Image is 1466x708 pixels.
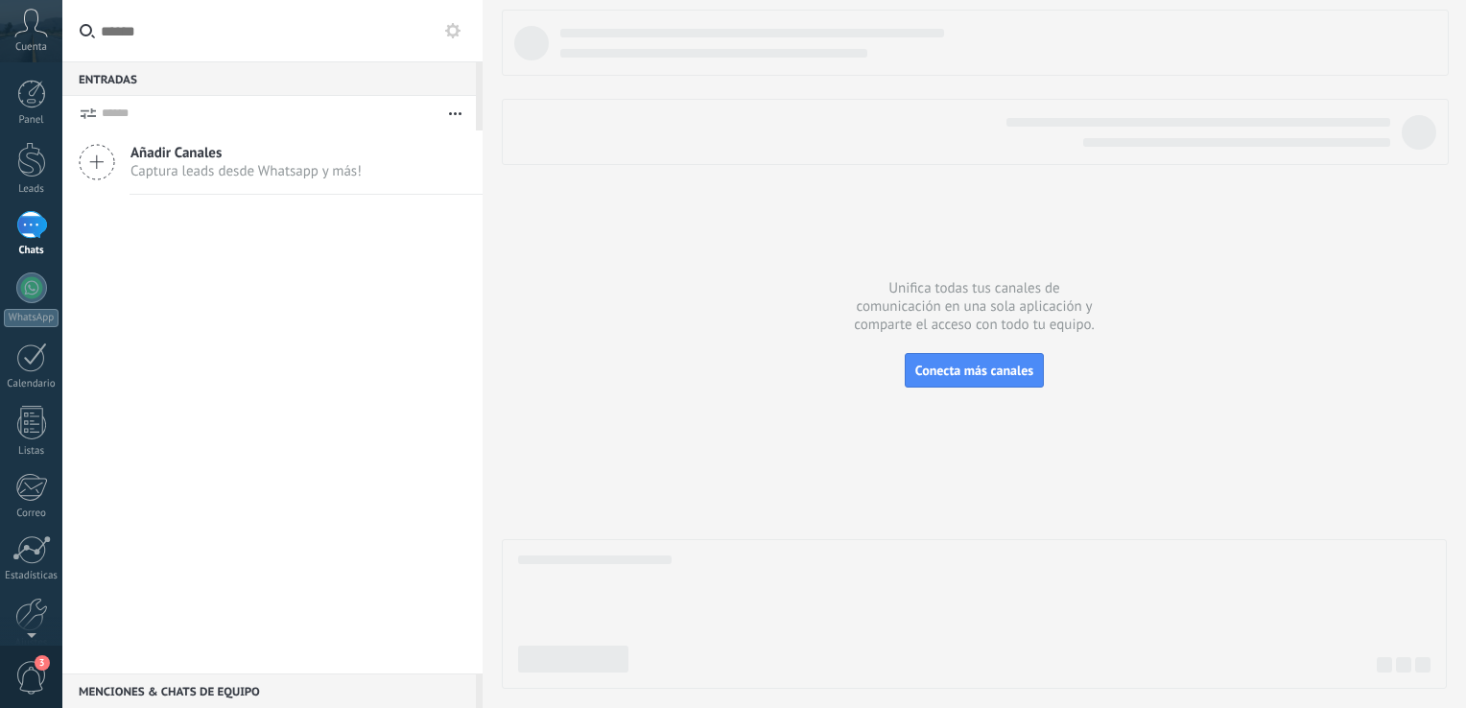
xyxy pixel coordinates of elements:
div: Entradas [62,61,476,96]
div: Chats [4,245,59,257]
div: Correo [4,507,59,520]
button: Conecta más canales [905,353,1044,388]
button: Más [435,96,476,130]
div: Leads [4,183,59,196]
div: Calendario [4,378,59,390]
span: Añadir Canales [130,144,362,162]
div: Panel [4,114,59,127]
span: Captura leads desde Whatsapp y más! [130,162,362,180]
span: 3 [35,655,50,671]
div: Listas [4,445,59,458]
div: WhatsApp [4,309,59,327]
div: Menciones & Chats de equipo [62,673,476,708]
span: Conecta más canales [915,362,1033,379]
div: Estadísticas [4,570,59,582]
span: Cuenta [15,41,47,54]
